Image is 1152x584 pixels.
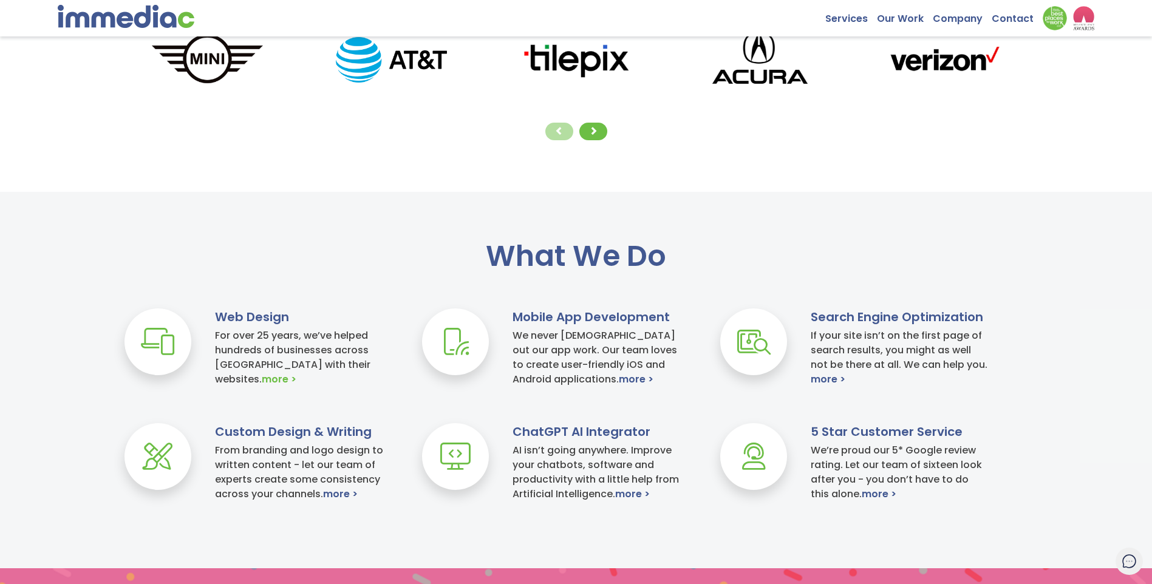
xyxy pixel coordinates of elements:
[215,423,392,440] h3: Custom Design & Writing
[811,372,845,387] a: more >
[262,372,296,387] a: more >
[825,6,877,25] a: Services
[811,423,988,440] h3: 5 Star Customer Service
[215,308,392,325] h3: Web Design
[877,6,933,25] a: Our Work
[615,487,650,501] a: more >
[1073,6,1094,30] img: logo2_wea_nobg.webp
[811,443,988,501] h4: We’re proud our 5* Google review rating. Let our team of sixteen look after you - you don’t have ...
[619,372,653,387] a: more >
[852,40,1036,80] img: verizonLogo.png
[58,5,194,28] img: immediac
[323,487,358,501] a: more >
[483,39,667,80] img: tilepixLogo.png
[513,423,690,440] h3: ChatGPT AI Integrator
[513,443,690,501] h4: AI isn’t going anywhere. Improve your chatbots, software and productivity with a little help from...
[513,308,690,325] h3: Mobile App Development
[215,443,392,501] h4: From branding and logo design to written content - let our team of experts create some consistenc...
[215,328,392,387] h4: For over 25 years, we’ve helped hundreds of businesses across [GEOGRAPHIC_DATA] with their websites.
[811,308,988,325] h3: Search Engine Optimization
[862,487,896,501] a: more >
[668,22,852,97] img: Acura_logo.png
[1043,6,1067,30] img: Down
[513,328,690,387] h4: We never [DEMOGRAPHIC_DATA] out our app work. Our team loves to create user-friendly iOS and Andr...
[299,37,483,83] img: AT%26T_logo.png
[115,32,299,87] img: MINI_logo.png
[811,328,988,387] h4: If your site isn’t on the first page of search results, you might as well not be there at all. We...
[992,6,1043,25] a: Contact
[933,6,992,25] a: Company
